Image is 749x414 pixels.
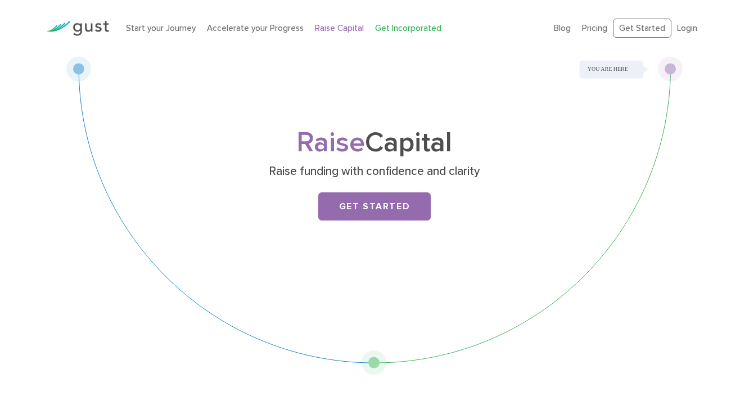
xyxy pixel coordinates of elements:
[613,19,671,38] a: Get Started
[126,23,196,33] a: Start your Journey
[296,126,365,159] span: Raise
[677,23,697,33] a: Login
[375,23,441,33] a: Get Incorporated
[156,164,592,179] p: Raise funding with confidence and clarity
[554,23,571,33] a: Blog
[582,23,607,33] a: Pricing
[207,23,304,33] a: Accelerate your Progress
[318,192,431,220] a: Get Started
[315,23,364,33] a: Raise Capital
[46,21,109,36] img: Gust Logo
[152,130,597,156] h1: Capital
